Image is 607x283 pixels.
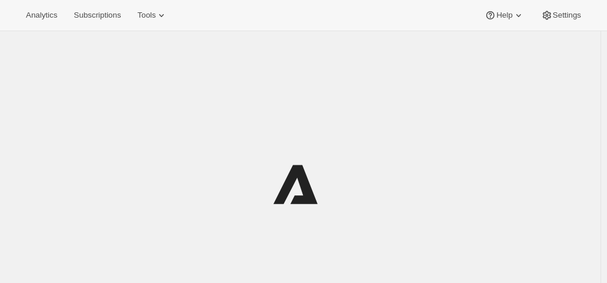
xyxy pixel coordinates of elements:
[130,7,174,24] button: Tools
[74,11,121,20] span: Subscriptions
[137,11,156,20] span: Tools
[496,11,512,20] span: Help
[19,7,64,24] button: Analytics
[534,7,588,24] button: Settings
[67,7,128,24] button: Subscriptions
[553,11,581,20] span: Settings
[26,11,57,20] span: Analytics
[477,7,531,24] button: Help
